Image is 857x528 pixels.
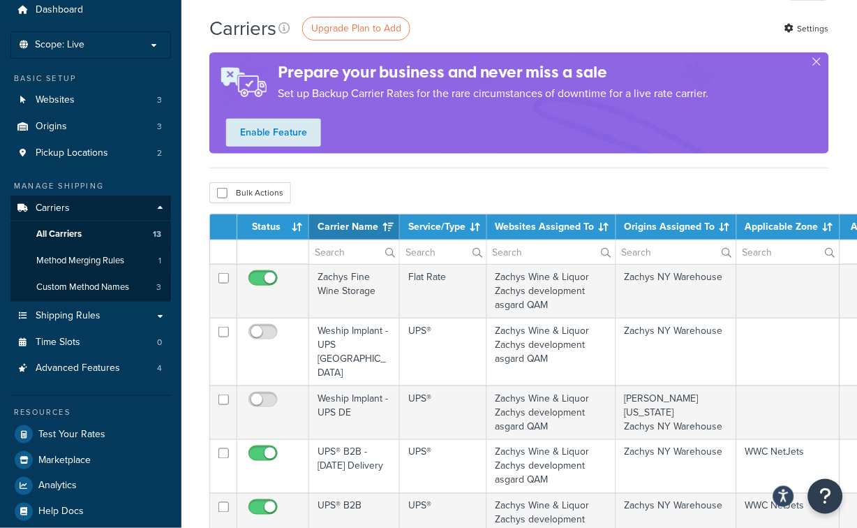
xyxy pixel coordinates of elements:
[157,337,162,349] span: 0
[10,114,171,140] a: Origins 3
[38,455,91,467] span: Marketplace
[36,203,70,214] span: Carriers
[38,429,105,441] span: Test Your Rates
[10,274,171,300] li: Custom Method Names
[616,439,737,493] td: Zachys NY Warehouse
[36,310,100,322] span: Shipping Rules
[36,147,108,159] span: Pickup Locations
[10,196,171,302] li: Carriers
[10,140,171,166] a: Pickup Locations 2
[309,240,399,264] input: Search
[616,240,736,264] input: Search
[209,182,291,203] button: Bulk Actions
[10,114,171,140] li: Origins
[10,274,171,300] a: Custom Method Names 3
[10,406,171,418] div: Resources
[10,330,171,355] li: Time Slots
[487,439,616,493] td: Zachys Wine & Liquor Zachys development asgard QAM
[158,255,161,267] span: 1
[278,84,709,103] p: Set up Backup Carrier Rates for the rare circumstances of downtime for a live rate carrier.
[36,255,124,267] span: Method Merging Rules
[157,94,162,106] span: 3
[10,448,171,473] a: Marketplace
[156,281,161,293] span: 3
[487,318,616,386] td: Zachys Wine & Liquor Zachys development asgard QAM
[10,73,171,85] div: Basic Setup
[157,121,162,133] span: 3
[10,474,171,499] a: Analytics
[487,240,616,264] input: Search
[487,264,616,318] td: Zachys Wine & Liquor Zachys development asgard QAM
[616,264,737,318] td: Zachys NY Warehouse
[616,214,737,240] th: Origins Assigned To: activate to sort column ascending
[10,180,171,192] div: Manage Shipping
[737,439,840,493] td: WWC NetJets
[10,196,171,221] a: Carriers
[302,17,410,41] a: Upgrade Plan to Add
[10,221,171,247] li: All Carriers
[487,386,616,439] td: Zachys Wine & Liquor Zachys development asgard QAM
[209,52,278,112] img: ad-rules-rateshop-fe6ec290ccb7230408bd80ed9643f0289d75e0ffd9eb532fc0e269fcd187b520.png
[10,355,171,381] li: Advanced Features
[309,318,400,386] td: Weship Implant -UPS [GEOGRAPHIC_DATA]
[38,481,77,492] span: Analytics
[785,19,829,38] a: Settings
[36,121,67,133] span: Origins
[36,94,75,106] span: Websites
[36,362,120,374] span: Advanced Features
[400,264,487,318] td: Flat Rate
[10,87,171,113] a: Websites 3
[10,87,171,113] li: Websites
[36,228,82,240] span: All Carriers
[808,479,843,514] button: Open Resource Center
[153,228,161,240] span: 13
[10,499,171,525] a: Help Docs
[737,240,840,264] input: Search
[400,240,486,264] input: Search
[237,214,309,240] th: Status: activate to sort column ascending
[309,264,400,318] td: Zachys Fine Wine Storage
[10,422,171,447] a: Test Your Rates
[400,386,487,439] td: UPS®
[10,330,171,355] a: Time Slots 0
[209,15,276,42] h1: Carriers
[309,439,400,493] td: UPS® B2B - [DATE] Delivery
[616,318,737,386] td: Zachys NY Warehouse
[157,362,162,374] span: 4
[226,119,321,147] a: Enable Feature
[10,248,171,274] a: Method Merging Rules 1
[36,337,80,349] span: Time Slots
[10,140,171,166] li: Pickup Locations
[10,303,171,329] a: Shipping Rules
[278,61,709,84] h4: Prepare your business and never miss a sale
[616,386,737,439] td: [PERSON_NAME][US_STATE] Zachys NY Warehouse
[309,386,400,439] td: Weship Implant -UPS DE
[36,281,129,293] span: Custom Method Names
[10,248,171,274] li: Method Merging Rules
[38,506,84,518] span: Help Docs
[309,214,400,240] th: Carrier Name: activate to sort column ascending
[36,4,83,16] span: Dashboard
[10,355,171,381] a: Advanced Features 4
[311,21,401,36] span: Upgrade Plan to Add
[35,39,84,51] span: Scope: Live
[400,318,487,386] td: UPS®
[10,221,171,247] a: All Carriers 13
[737,214,840,240] th: Applicable Zone: activate to sort column ascending
[487,214,616,240] th: Websites Assigned To: activate to sort column ascending
[157,147,162,159] span: 2
[400,439,487,493] td: UPS®
[400,214,487,240] th: Service/Type: activate to sort column ascending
